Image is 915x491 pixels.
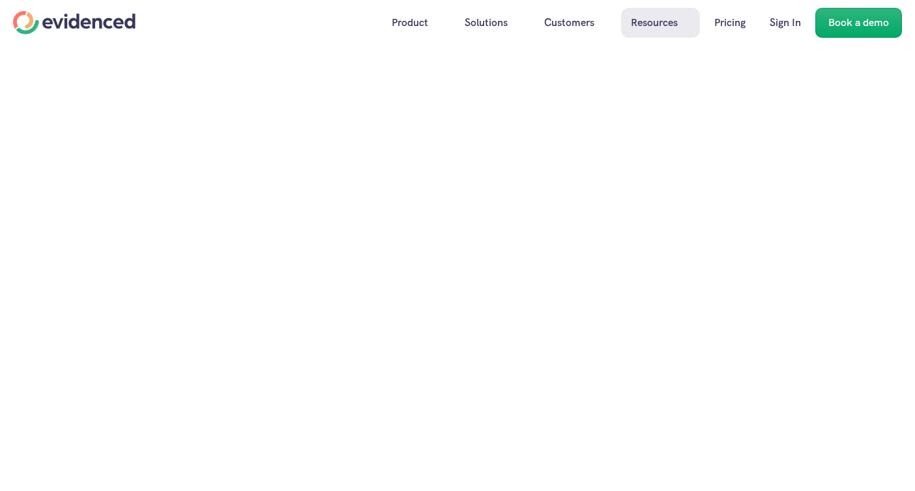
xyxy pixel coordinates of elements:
[631,14,678,31] p: Resources
[13,11,136,35] a: Home
[714,14,746,31] p: Pricing
[392,14,428,31] p: Product
[760,8,811,38] a: Sign In
[828,14,889,31] p: Book a demo
[815,8,902,38] a: Book a demo
[544,14,594,31] p: Customers
[704,8,755,38] a: Pricing
[465,14,508,31] p: Solutions
[770,14,801,31] p: Sign In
